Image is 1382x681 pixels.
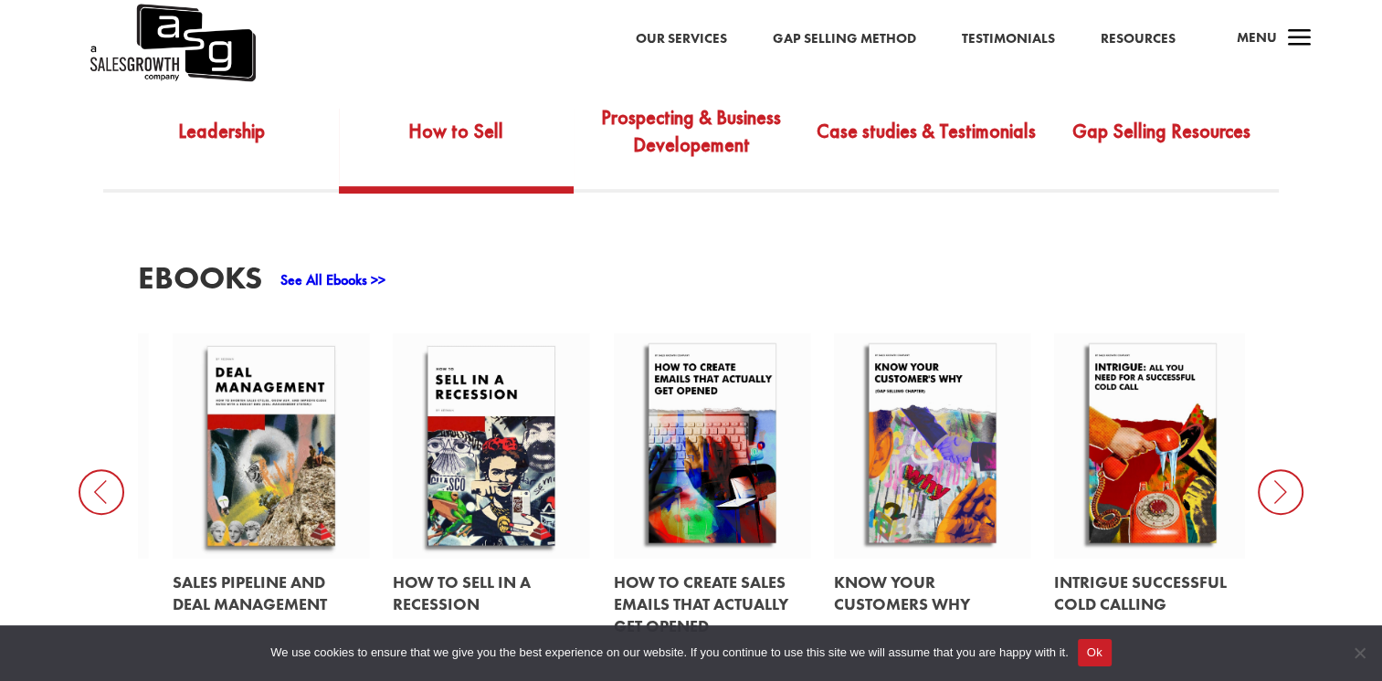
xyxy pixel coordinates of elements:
[339,101,574,187] a: How to Sell
[1350,644,1368,662] span: No
[1282,21,1318,58] span: a
[1237,28,1277,47] span: Menu
[636,27,727,51] a: Our Services
[1101,27,1176,51] a: Resources
[574,101,808,187] a: Prospecting & Business Developement
[962,27,1055,51] a: Testimonials
[270,644,1068,662] span: We use cookies to ensure that we give you the best experience on our website. If you continue to ...
[103,101,338,187] a: Leadership
[808,101,1043,187] a: Case studies & Testimonials
[1043,101,1278,187] a: Gap Selling Resources
[138,262,262,303] h3: EBooks
[773,27,916,51] a: Gap Selling Method
[1078,639,1112,666] button: Ok
[280,270,385,289] a: See All Ebooks >>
